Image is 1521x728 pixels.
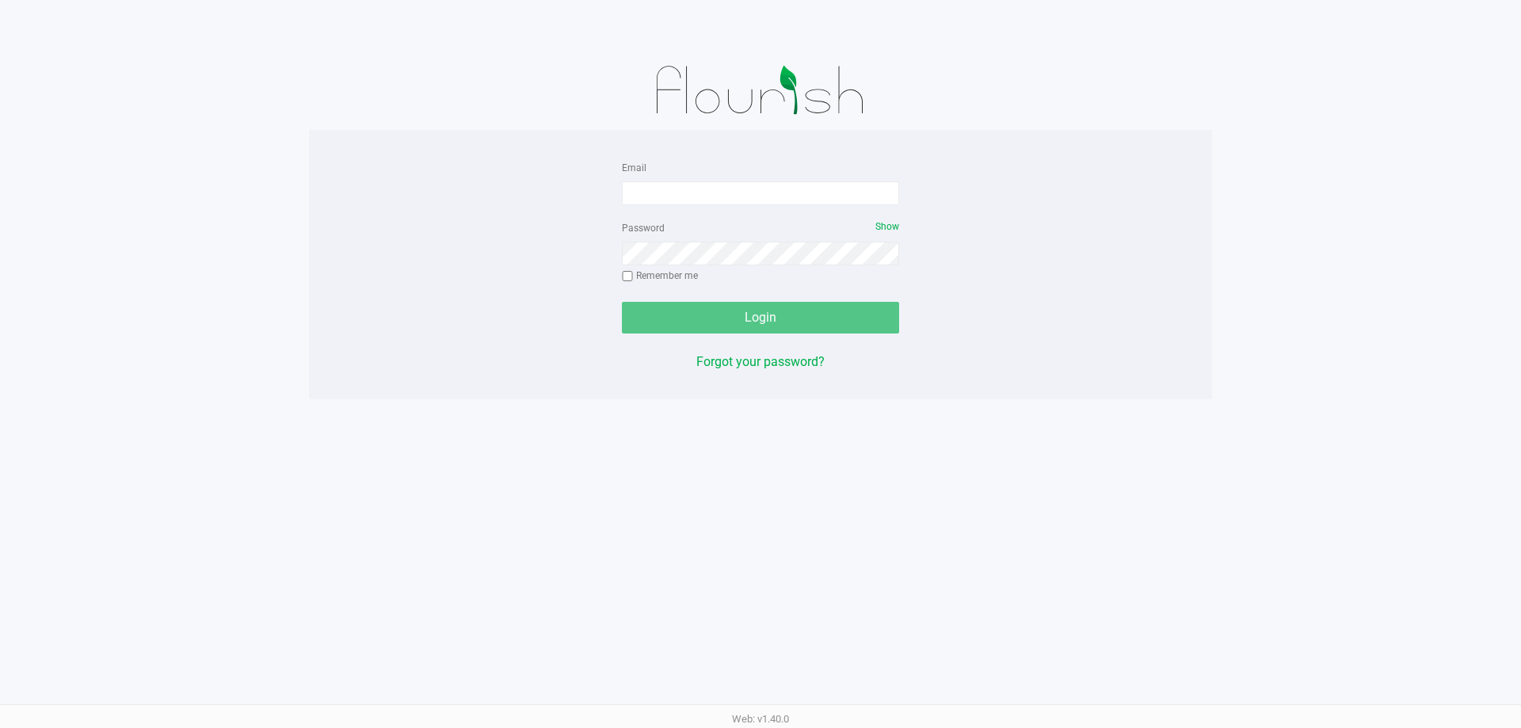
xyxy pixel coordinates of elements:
span: Show [875,221,899,232]
input: Remember me [622,271,633,282]
label: Password [622,221,665,235]
span: Web: v1.40.0 [732,713,789,725]
label: Email [622,161,646,175]
button: Forgot your password? [696,353,825,372]
label: Remember me [622,269,698,283]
